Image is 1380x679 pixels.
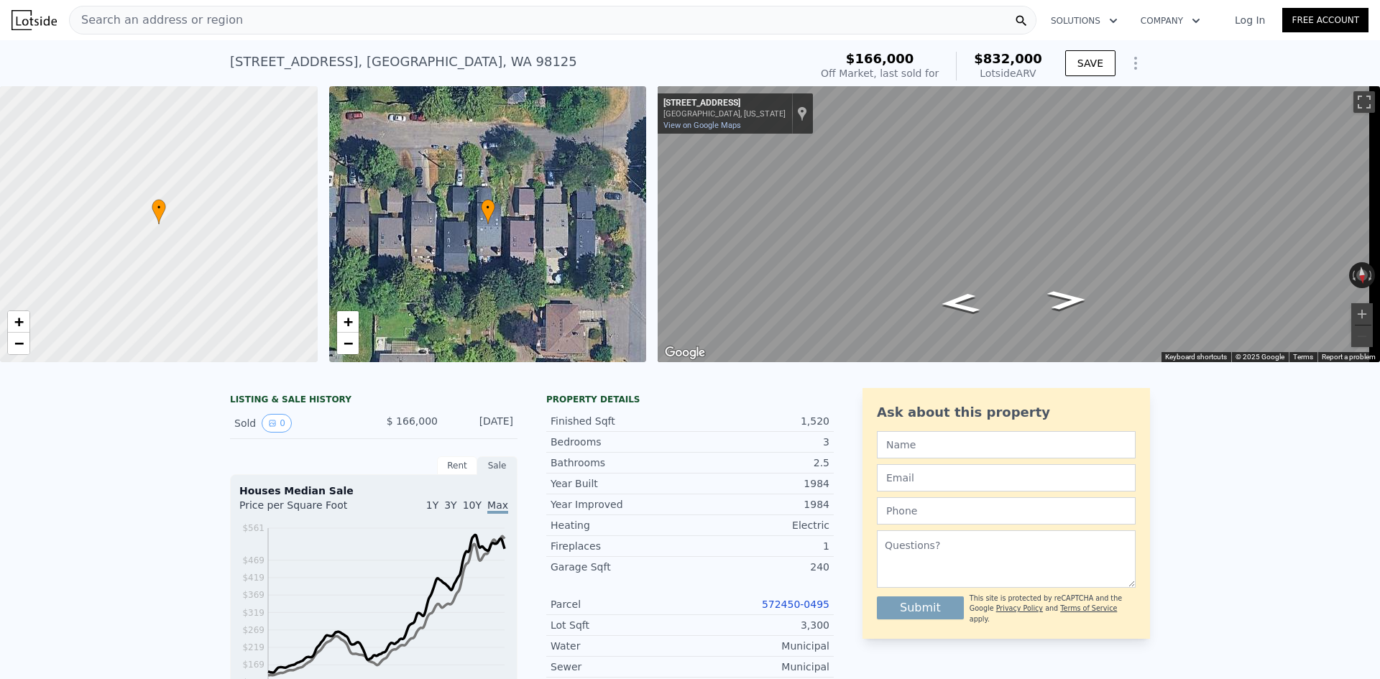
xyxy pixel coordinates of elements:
[546,394,834,405] div: Property details
[1322,353,1376,361] a: Report a problem
[1236,353,1284,361] span: © 2025 Google
[690,618,829,632] div: 3,300
[658,86,1380,362] div: Map
[551,414,690,428] div: Finished Sqft
[690,539,829,553] div: 1
[242,555,264,565] tspan: $469
[1353,91,1375,113] button: Toggle fullscreen view
[661,343,709,362] a: Open this area in Google Maps (opens a new window)
[70,11,243,29] span: Search an address or region
[551,660,690,674] div: Sewer
[242,625,264,635] tspan: $269
[1351,303,1373,325] button: Zoom in
[551,597,690,611] div: Parcel
[1282,8,1368,32] a: Free Account
[551,456,690,470] div: Bathrooms
[481,199,495,224] div: •
[1165,352,1227,362] button: Keyboard shortcuts
[877,497,1136,525] input: Phone
[924,289,996,318] path: Go East, NE 113th St
[437,456,477,475] div: Rent
[337,333,359,354] a: Zoom out
[8,311,29,333] a: Zoom in
[242,608,264,618] tspan: $319
[14,334,24,352] span: −
[426,499,438,511] span: 1Y
[234,414,362,433] div: Sold
[551,560,690,574] div: Garage Sqft
[230,394,517,408] div: LISTING & SALE HISTORY
[690,456,829,470] div: 2.5
[463,499,482,511] span: 10Y
[551,497,690,512] div: Year Improved
[1293,353,1313,361] a: Terms (opens in new tab)
[996,604,1043,612] a: Privacy Policy
[551,476,690,491] div: Year Built
[1368,262,1376,288] button: Rotate clockwise
[797,106,807,121] a: Show location on map
[1351,325,1373,347] button: Zoom out
[387,415,438,427] span: $ 166,000
[551,518,690,532] div: Heating
[11,10,57,30] img: Lotside
[551,435,690,449] div: Bedrooms
[1065,50,1115,76] button: SAVE
[1218,13,1282,27] a: Log In
[487,499,508,514] span: Max
[690,639,829,653] div: Municipal
[846,51,914,66] span: $166,000
[477,456,517,475] div: Sale
[242,660,264,670] tspan: $169
[690,518,829,532] div: Electric
[663,121,741,130] a: View on Google Maps
[690,476,829,491] div: 1984
[690,660,829,674] div: Municipal
[152,199,166,224] div: •
[690,435,829,449] div: 3
[551,618,690,632] div: Lot Sqft
[663,98,786,109] div: [STREET_ADDRESS]
[877,596,964,619] button: Submit
[343,334,352,352] span: −
[8,333,29,354] a: Zoom out
[690,560,829,574] div: 240
[970,593,1136,624] div: This site is protected by reCAPTCHA and the Google and apply.
[1349,262,1357,288] button: Rotate counterclockwise
[877,402,1136,422] div: Ask about this property
[974,66,1042,80] div: Lotside ARV
[690,414,829,428] div: 1,520
[481,201,495,214] span: •
[242,642,264,652] tspan: $219
[230,52,577,72] div: [STREET_ADDRESS] , [GEOGRAPHIC_DATA] , WA 98125
[821,66,939,80] div: Off Market, last sold for
[661,343,709,362] img: Google
[1121,49,1150,78] button: Show Options
[14,313,24,331] span: +
[239,498,374,521] div: Price per Square Foot
[262,414,292,433] button: View historical data
[877,431,1136,458] input: Name
[762,599,829,610] a: 572450-0495
[663,109,786,119] div: [GEOGRAPHIC_DATA], [US_STATE]
[974,51,1042,66] span: $832,000
[242,523,264,533] tspan: $561
[343,313,352,331] span: +
[152,201,166,214] span: •
[444,499,456,511] span: 3Y
[1129,8,1212,34] button: Company
[690,497,829,512] div: 1984
[551,639,690,653] div: Water
[449,414,513,433] div: [DATE]
[239,484,508,498] div: Houses Median Sale
[551,539,690,553] div: Fireplaces
[1039,8,1129,34] button: Solutions
[242,590,264,600] tspan: $369
[242,573,264,583] tspan: $419
[877,464,1136,491] input: Email
[1060,604,1117,612] a: Terms of Service
[1356,262,1369,288] button: Reset the view
[658,86,1380,362] div: Street View
[1031,285,1103,315] path: Go West, NE 113th St
[337,311,359,333] a: Zoom in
